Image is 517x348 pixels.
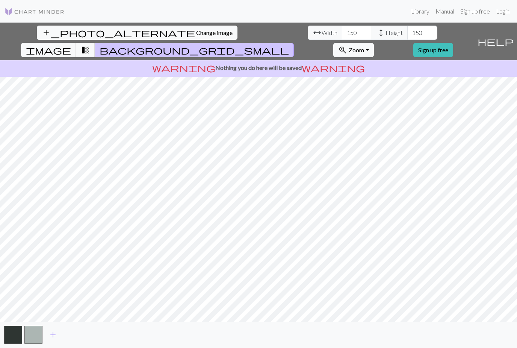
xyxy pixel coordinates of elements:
[349,46,364,53] span: Zoom
[474,23,517,60] button: Help
[478,36,514,47] span: help
[338,45,347,55] span: zoom_in
[408,4,432,19] a: Library
[196,29,233,36] span: Change image
[333,43,373,57] button: Zoom
[385,28,403,37] span: Height
[152,62,215,73] span: warning
[376,27,385,38] span: height
[81,45,90,55] span: transition_fade
[302,62,365,73] span: warning
[493,4,512,19] a: Login
[26,45,71,55] span: image
[48,330,57,340] span: add
[432,4,457,19] a: Manual
[322,28,337,37] span: Width
[313,27,322,38] span: arrow_range
[5,7,65,16] img: Logo
[42,27,195,38] span: add_photo_alternate
[413,43,453,57] a: Sign up free
[457,4,493,19] a: Sign up free
[3,63,514,72] p: Nothing you do here will be saved
[37,26,237,40] button: Change image
[100,45,289,55] span: background_grid_small
[44,328,62,342] button: Add color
